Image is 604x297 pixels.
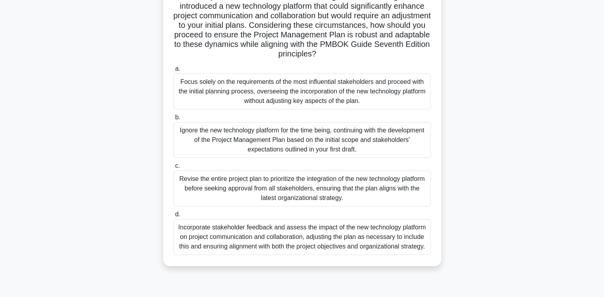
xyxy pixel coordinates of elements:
[174,219,431,255] div: Incorporate stakeholder feedback and assess the impact of the new technology platform on project ...
[174,171,431,206] div: Revise the entire project plan to prioritize the integration of the new technology platform befor...
[174,122,431,158] div: Ignore the new technology platform for the time being, continuing with the development of the Pro...
[175,114,180,120] span: b.
[175,211,180,217] span: d.
[174,74,431,109] div: Focus solely on the requirements of the most influential stakeholders and proceed with the initia...
[175,162,180,169] span: c.
[175,65,180,72] span: a.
